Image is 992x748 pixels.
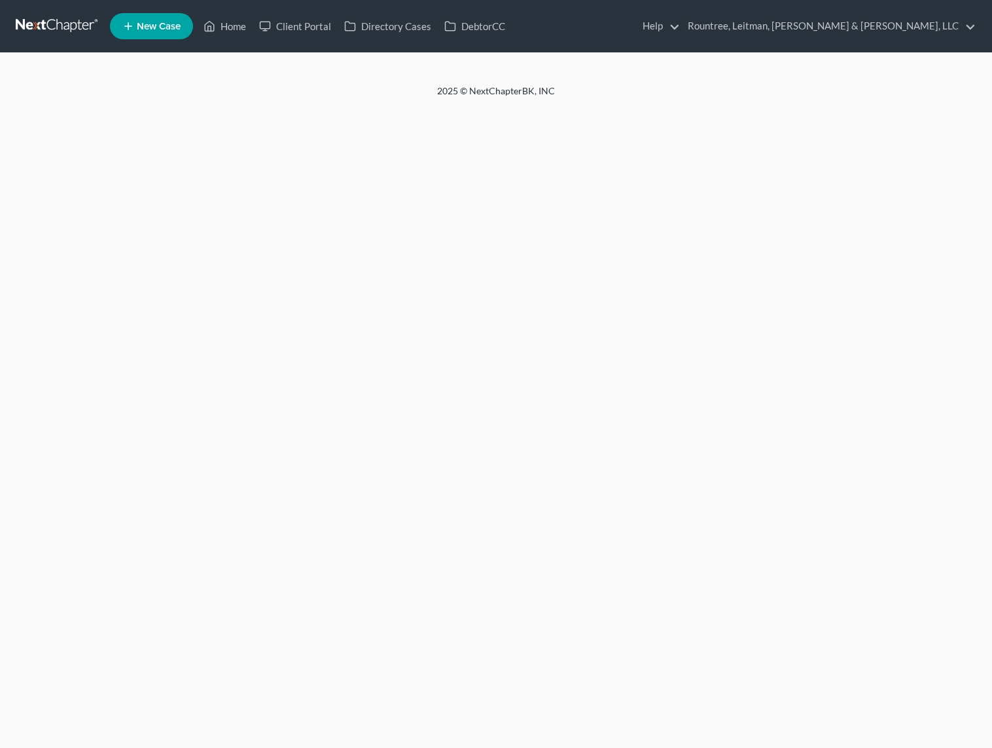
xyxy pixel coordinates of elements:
a: DebtorCC [438,14,512,38]
div: 2025 © NextChapterBK, INC [123,84,869,108]
a: Client Portal [253,14,338,38]
a: Rountree, Leitman, [PERSON_NAME] & [PERSON_NAME], LLC [681,14,976,38]
a: Home [197,14,253,38]
new-legal-case-button: New Case [110,13,193,39]
a: Help [636,14,680,38]
a: Directory Cases [338,14,438,38]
